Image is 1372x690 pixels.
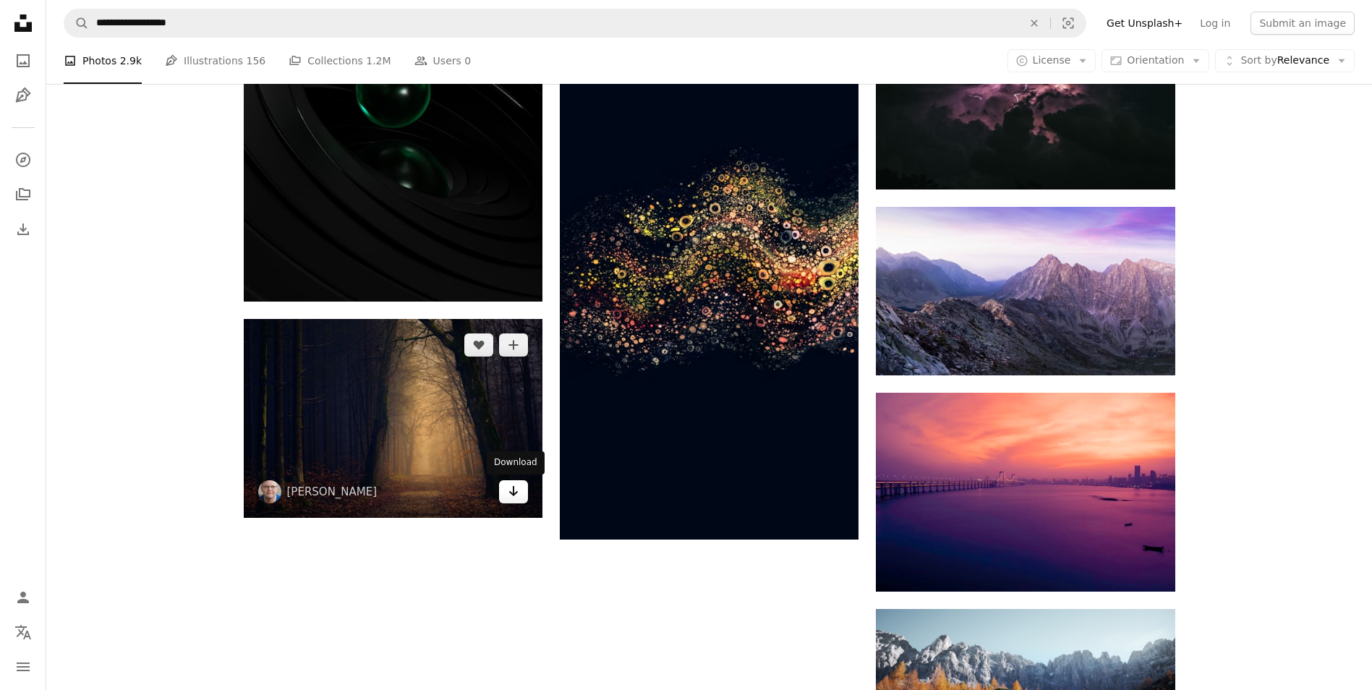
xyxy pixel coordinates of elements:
[1240,54,1329,68] span: Relevance
[876,485,1175,498] a: gray bridge above body of water during golden hour photography
[287,485,378,499] a: [PERSON_NAME]
[560,266,858,279] a: a black background with yellow and red bubbles
[9,46,38,75] a: Photos
[9,9,38,41] a: Home — Unsplash
[1033,54,1071,66] span: License
[464,333,493,357] button: Like
[366,53,391,69] span: 1.2M
[414,38,472,84] a: Users 0
[560,7,858,540] img: a black background with yellow and red bubbles
[499,480,528,503] a: Download
[64,9,1086,38] form: Find visuals sitewide
[247,53,266,69] span: 156
[244,412,542,425] a: yellow lights between trees
[499,333,528,357] button: Add to Collection
[1007,49,1096,72] button: License
[258,480,281,503] img: Go to Johannes Plenio's profile
[9,81,38,110] a: Illustrations
[876,207,1175,375] img: landscape photography of mountain ranges under purple and pink skies
[487,451,545,474] div: Download
[1098,12,1191,35] a: Get Unsplash+
[1215,49,1355,72] button: Sort byRelevance
[244,319,542,518] img: yellow lights between trees
[1018,9,1050,37] button: Clear
[9,652,38,681] button: Menu
[165,38,265,84] a: Illustrations 156
[1191,12,1239,35] a: Log in
[464,53,471,69] span: 0
[1240,54,1277,66] span: Sort by
[1127,54,1184,66] span: Orientation
[64,9,89,37] button: Search Unsplash
[1250,12,1355,35] button: Submit an image
[876,284,1175,297] a: landscape photography of mountain ranges under purple and pink skies
[9,145,38,174] a: Explore
[876,83,1175,96] a: photography of lightning storm
[1102,49,1209,72] button: Orientation
[9,583,38,612] a: Log in / Sign up
[1051,9,1086,37] button: Visual search
[876,393,1175,592] img: gray bridge above body of water during golden hour photography
[9,180,38,209] a: Collections
[9,618,38,647] button: Language
[9,215,38,244] a: Download History
[289,38,391,84] a: Collections 1.2M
